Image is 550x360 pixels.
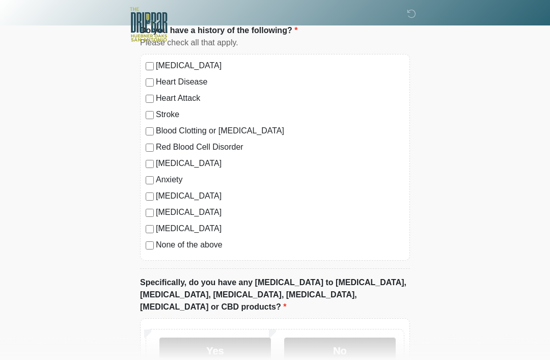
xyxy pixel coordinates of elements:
label: Blood Clotting or [MEDICAL_DATA] [156,125,404,137]
input: None of the above [146,242,154,250]
input: Stroke [146,112,154,120]
label: None of the above [156,239,404,252]
label: Stroke [156,109,404,121]
input: Heart Disease [146,79,154,87]
input: Red Blood Cell Disorder [146,144,154,152]
label: [MEDICAL_DATA] [156,190,404,203]
label: [MEDICAL_DATA] [156,158,404,170]
label: Heart Attack [156,93,404,105]
input: [MEDICAL_DATA] [146,209,154,217]
label: [MEDICAL_DATA] [156,60,404,72]
input: [MEDICAL_DATA] [146,160,154,169]
label: [MEDICAL_DATA] [156,207,404,219]
input: [MEDICAL_DATA] [146,226,154,234]
label: Heart Disease [156,76,404,89]
label: Red Blood Cell Disorder [156,142,404,154]
label: [MEDICAL_DATA] [156,223,404,235]
input: [MEDICAL_DATA] [146,193,154,201]
input: Blood Clotting or [MEDICAL_DATA] [146,128,154,136]
label: Specifically, do you have any [MEDICAL_DATA] to [MEDICAL_DATA], [MEDICAL_DATA], [MEDICAL_DATA], [... [140,277,410,314]
input: Heart Attack [146,95,154,103]
input: [MEDICAL_DATA] [146,63,154,71]
label: Anxiety [156,174,404,186]
img: The DRIPBaR - The Strand at Huebner Oaks Logo [130,8,168,42]
input: Anxiety [146,177,154,185]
